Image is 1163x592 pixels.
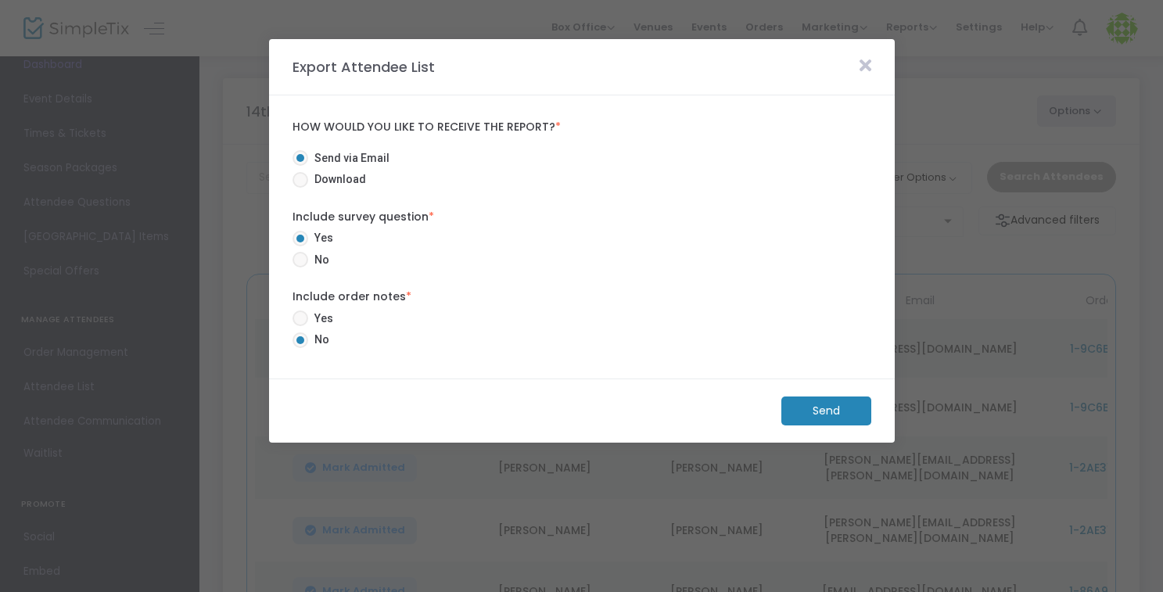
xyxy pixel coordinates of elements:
[308,332,329,348] span: No
[308,252,329,268] span: No
[293,209,871,225] label: Include survey question
[308,171,366,188] span: Download
[308,310,333,327] span: Yes
[269,39,895,95] m-panel-header: Export Attendee List
[308,230,333,246] span: Yes
[285,56,443,77] m-panel-title: Export Attendee List
[293,120,871,135] label: How would you like to receive the report?
[781,396,871,425] m-button: Send
[293,289,871,305] label: Include order notes
[308,150,389,167] span: Send via Email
